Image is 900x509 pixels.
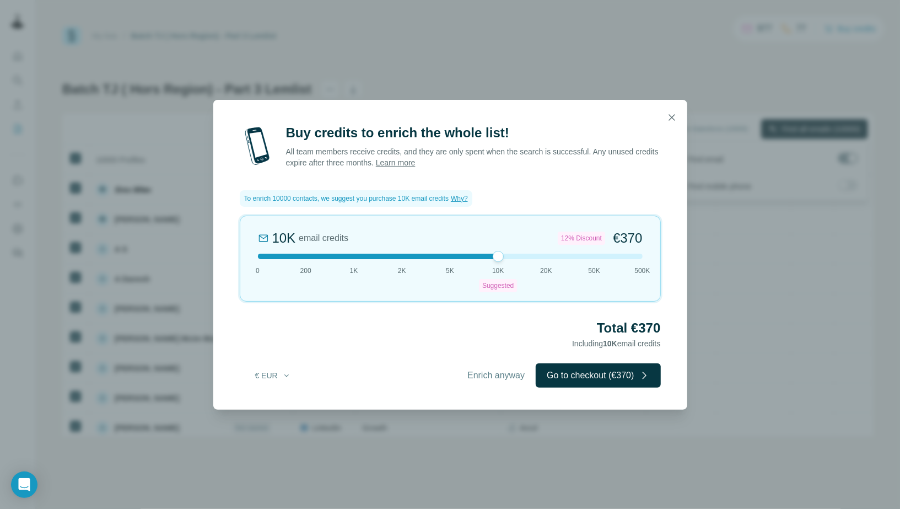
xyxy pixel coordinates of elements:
[247,366,299,385] button: € EUR
[300,266,311,276] span: 200
[492,266,504,276] span: 10K
[456,363,536,388] button: Enrich anyway
[536,363,660,388] button: Go to checkout (€370)
[350,266,358,276] span: 1K
[256,266,260,276] span: 0
[589,266,600,276] span: 50K
[240,124,275,168] img: mobile-phone
[244,194,449,203] span: To enrich 10000 contacts, we suggest you purchase 10K email credits
[376,158,416,167] a: Learn more
[558,232,605,245] div: 12% Discount
[240,319,661,337] h2: Total €370
[446,266,454,276] span: 5K
[634,266,650,276] span: 500K
[572,339,660,348] span: Including email credits
[299,232,348,245] span: email credits
[398,266,406,276] span: 2K
[286,146,661,168] p: All team members receive credits, and they are only spent when the search is successful. Any unus...
[613,229,642,247] span: €370
[467,369,525,382] span: Enrich anyway
[540,266,552,276] span: 20K
[272,229,296,247] div: 10K
[11,472,37,498] div: Open Intercom Messenger
[479,279,517,292] div: Suggested
[451,195,468,202] span: Why?
[603,339,617,348] span: 10K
